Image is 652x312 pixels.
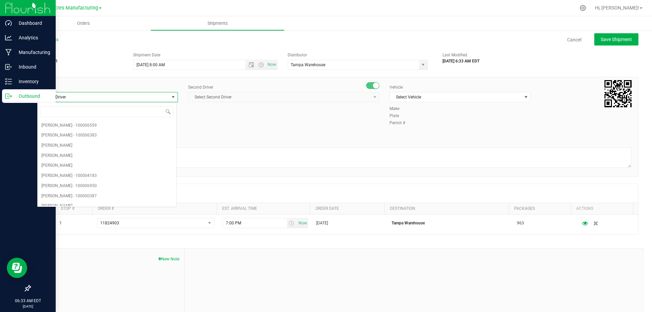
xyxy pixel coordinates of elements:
iframe: Resource center [7,258,27,278]
span: Select Vehicle [390,92,522,102]
span: Green Acres Manufacturing [37,5,98,11]
a: Order # [98,206,114,211]
p: Inbound [12,63,53,71]
span: select [296,218,308,228]
span: [PERSON_NAME] - 100006950 [41,182,97,190]
a: Cancel [567,36,581,43]
label: Vehicle [390,84,403,90]
span: Set Current date [266,60,278,70]
span: 11824903 [100,221,119,225]
span: [DATE] [316,220,328,226]
label: Second Driver [188,84,213,90]
div: Manage settings [579,5,587,11]
span: Open the time view [255,62,267,68]
inline-svg: Manufacturing [5,49,12,56]
span: Shipments [198,20,237,26]
label: Permit # [390,120,410,126]
a: Order date [315,206,339,211]
a: Orders [16,16,150,31]
span: Orders [68,20,99,26]
inline-svg: Analytics [5,34,12,41]
span: Save Shipment [601,37,632,42]
inline-svg: Dashboard [5,20,12,26]
th: Actions [571,203,633,215]
span: 1 [59,220,62,226]
span: [PERSON_NAME] [41,161,72,170]
inline-svg: Inbound [5,63,12,70]
span: [PERSON_NAME] [41,141,72,150]
input: Select [288,60,415,70]
span: Open the date view [246,62,257,68]
p: Tampa Warehouse [392,220,509,226]
span: Select Driver [37,92,169,102]
span: 963 [517,220,524,226]
button: New Note [158,256,179,262]
span: [PERSON_NAME] [41,202,72,210]
p: Inventory [12,77,53,86]
inline-svg: Inventory [5,78,12,85]
span: [PERSON_NAME] - 100006559 [41,121,97,130]
span: select [419,60,428,70]
span: Notes [35,254,179,262]
span: [PERSON_NAME] - 100006383 [41,131,97,140]
label: Plate [390,113,410,119]
span: Shipment # [30,52,123,58]
inline-svg: Outbound [5,93,12,99]
p: 06:33 AM EDT [3,298,53,304]
qrcode: 20250822-001 [604,80,632,107]
a: Est. arrival time [222,206,257,211]
span: select [287,218,297,228]
a: Shipments [150,16,285,31]
p: Analytics [12,34,53,42]
label: Make [390,106,410,112]
span: Hi, [PERSON_NAME]! [595,5,639,11]
label: Last Modified [442,52,467,58]
img: Scan me! [604,80,632,107]
label: Distributor [288,52,307,58]
button: Save Shipment [594,33,638,45]
p: Dashboard [12,19,53,27]
span: [PERSON_NAME] - 100004183 [41,171,97,180]
span: select [522,92,530,102]
a: Destination [390,206,415,211]
a: Packages [514,206,535,211]
a: Stop # [61,206,74,211]
span: [PERSON_NAME] - 100000387 [41,192,97,201]
p: [DATE] [3,304,53,309]
span: select [169,92,178,102]
label: Shipment Date [133,52,160,58]
strong: [DATE] 6:33 AM EDT [442,59,479,63]
span: [PERSON_NAME] [41,151,72,160]
span: select [205,218,214,228]
p: Outbound [12,92,53,100]
span: Set Current date [297,218,308,228]
p: Manufacturing [12,48,53,56]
